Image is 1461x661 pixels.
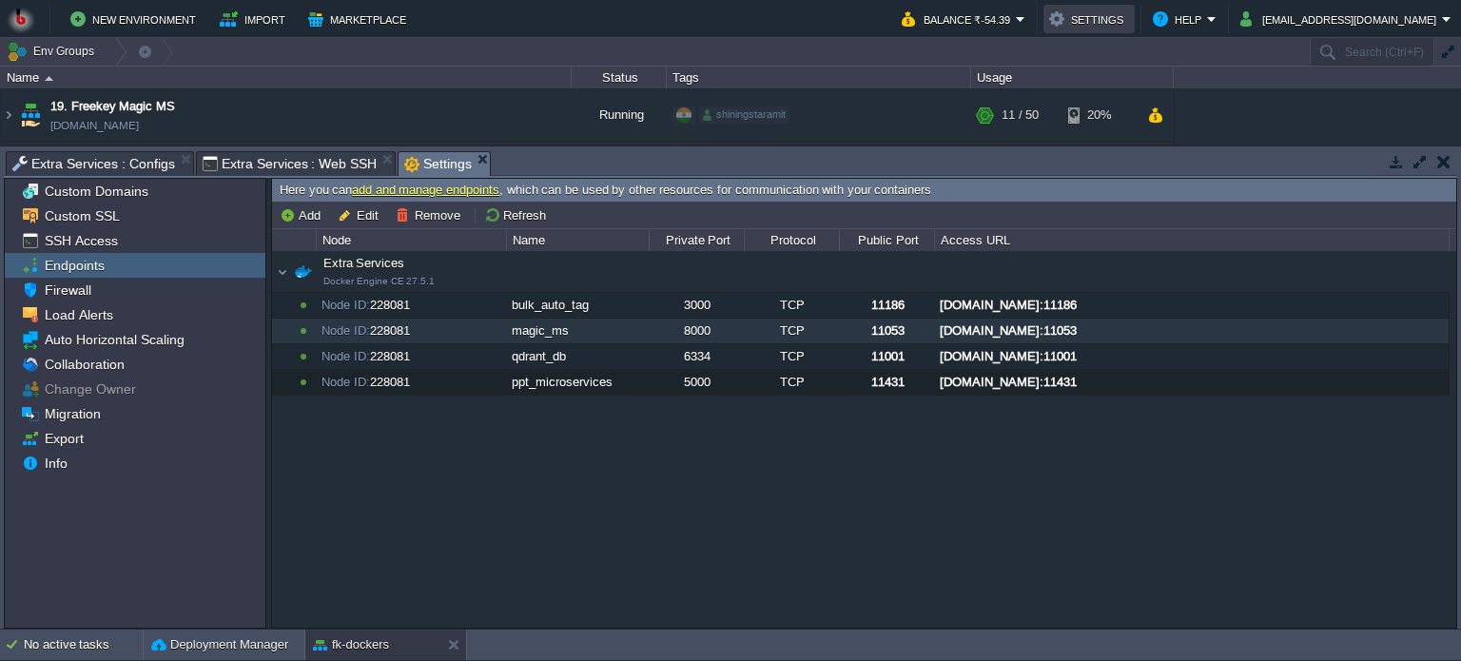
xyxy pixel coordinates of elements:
[151,635,288,654] button: Deployment Manager
[7,5,35,33] img: Bitss Techniques
[650,293,743,318] div: 3000
[841,229,934,251] div: Public Port
[352,183,499,197] a: add and manage endpoints
[41,331,187,348] a: Auto Horizontal Scaling
[323,276,435,286] span: Docker Engine CE 27.5.1
[41,455,70,472] a: Info
[902,8,1016,30] button: Balance ₹-54.39
[17,142,44,193] img: AMDAwAAAACH5BAEAAAAALAAAAAABAAEAAAICRAEAOw==
[280,206,326,224] button: Add
[321,349,370,363] span: Node ID:
[935,293,1448,318] div: [DOMAIN_NAME]:11186
[317,293,505,318] div: 228081
[338,206,384,224] button: Edit
[1068,142,1130,193] div: 10%
[321,375,370,389] span: Node ID:
[936,229,1449,251] div: Access URL
[572,142,667,193] div: Running
[840,319,933,343] div: 11053
[745,370,838,395] div: TCP
[840,293,933,318] div: 11186
[17,89,44,141] img: AMDAwAAAACH5BAEAAAAALAAAAAABAAEAAAICRAEAOw==
[50,97,175,116] a: 19. Freekey Magic MS
[840,344,933,369] div: 11001
[12,152,175,175] span: Extra Services : Configs
[50,116,139,135] a: [DOMAIN_NAME]
[45,76,53,81] img: AMDAwAAAACH5BAEAAAAALAAAAAABAAEAAAICRAEAOw==
[41,232,121,249] a: SSH Access
[1,89,16,141] img: AMDAwAAAACH5BAEAAAAALAAAAAABAAEAAAICRAEAOw==
[7,38,101,65] button: Env Groups
[318,229,506,251] div: Node
[41,306,116,323] a: Load Alerts
[203,152,378,175] span: Extra Services : Web SSH
[650,319,743,343] div: 8000
[935,344,1448,369] div: [DOMAIN_NAME]:11001
[745,293,838,318] div: TCP
[508,229,649,251] div: Name
[321,298,370,312] span: Node ID:
[317,344,505,369] div: 228081
[2,67,571,88] div: Name
[935,370,1448,395] div: [DOMAIN_NAME]:11431
[507,293,648,318] div: bulk_auto_tag
[1153,8,1207,30] button: Help
[41,183,151,200] a: Custom Domains
[41,207,123,224] a: Custom SSL
[1002,142,1032,193] div: 8 / 50
[745,319,838,343] div: TCP
[308,8,412,30] button: Marketplace
[41,257,107,274] a: Endpoints
[699,107,789,124] div: shiningstaramit
[484,206,552,224] button: Refresh
[313,635,389,654] button: fk-dockers
[668,67,970,88] div: Tags
[41,405,104,422] a: Migration
[70,8,202,30] button: New Environment
[321,323,370,338] span: Node ID:
[935,319,1448,343] div: [DOMAIN_NAME]:11053
[745,344,838,369] div: TCP
[1049,8,1129,30] button: Settings
[220,8,291,30] button: Import
[650,344,743,369] div: 6334
[507,319,648,343] div: magic_ms
[650,370,743,395] div: 5000
[572,89,667,141] div: Running
[272,179,1456,203] div: Here you can , which can be used by other resources for communication with your containers
[746,229,839,251] div: Protocol
[1002,89,1039,141] div: 11 / 50
[317,319,505,343] div: 228081
[1,142,16,193] img: AMDAwAAAACH5BAEAAAAALAAAAAABAAEAAAICRAEAOw==
[41,380,139,398] a: Change Owner
[840,370,933,395] div: 11431
[972,67,1173,88] div: Usage
[41,282,94,299] a: Firewall
[651,229,744,251] div: Private Port
[404,152,472,176] span: Settings
[317,370,505,395] div: 228081
[41,430,87,447] a: Export
[507,370,648,395] div: ppt_microservices
[1240,8,1442,30] button: [EMAIL_ADDRESS][DOMAIN_NAME]
[24,630,143,660] div: No active tasks
[1068,89,1130,141] div: 20%
[396,206,466,224] button: Remove
[41,356,127,373] a: Collaboration
[293,256,404,287] span: Extra Services
[507,344,648,369] div: qdrant_db
[573,67,666,88] div: Status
